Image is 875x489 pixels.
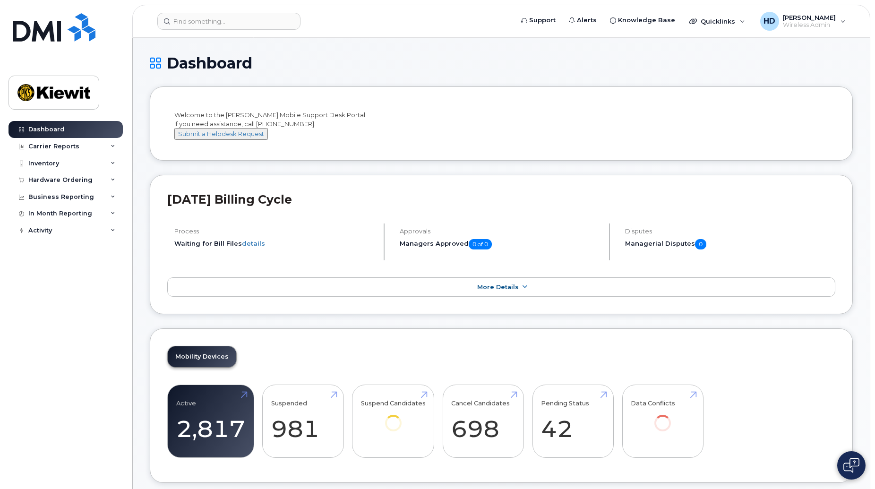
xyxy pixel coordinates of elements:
[174,128,268,140] button: Submit a Helpdesk Request
[625,239,835,249] h5: Managerial Disputes
[168,346,236,367] a: Mobility Devices
[469,239,492,249] span: 0 of 0
[400,228,601,235] h4: Approvals
[150,55,853,71] h1: Dashboard
[625,228,835,235] h4: Disputes
[361,390,426,445] a: Suspend Candidates
[477,283,519,291] span: More Details
[400,239,601,249] h5: Managers Approved
[541,390,605,453] a: Pending Status 42
[695,239,706,249] span: 0
[174,239,376,248] li: Waiting for Bill Files
[174,130,268,137] a: Submit a Helpdesk Request
[271,390,335,453] a: Suspended 981
[176,390,245,453] a: Active 2,817
[451,390,515,453] a: Cancel Candidates 698
[174,228,376,235] h4: Process
[843,458,859,473] img: Open chat
[167,192,835,206] h2: [DATE] Billing Cycle
[242,240,265,247] a: details
[174,111,828,140] div: Welcome to the [PERSON_NAME] Mobile Support Desk Portal If you need assistance, call [PHONE_NUMBER].
[631,390,695,445] a: Data Conflicts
